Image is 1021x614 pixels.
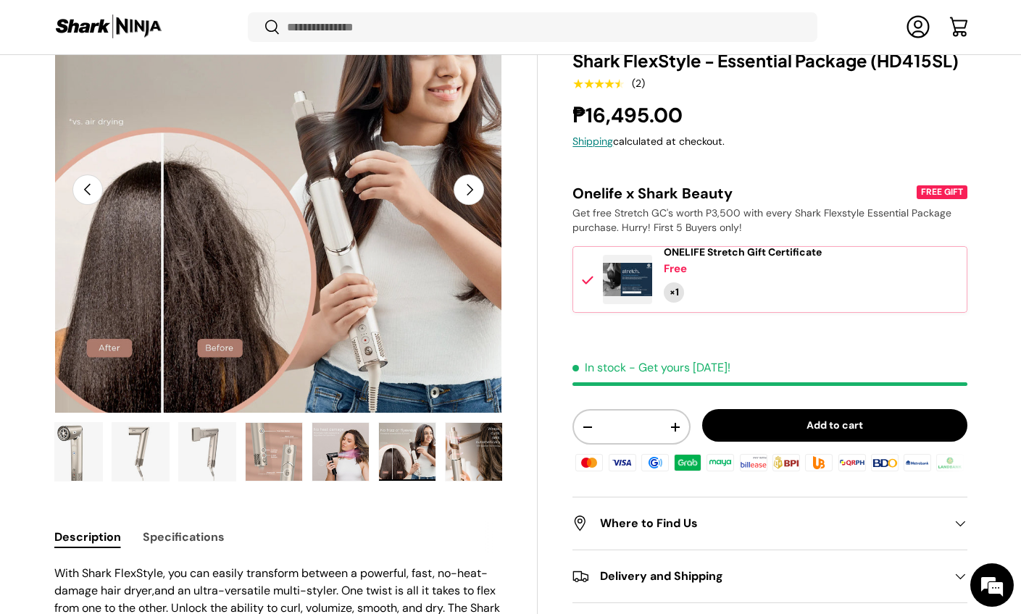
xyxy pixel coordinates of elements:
[238,7,272,42] div: Minimize live chat window
[75,81,243,100] div: Chat with us now
[572,550,967,602] summary: Delivery and Shipping
[639,452,671,474] img: gcash
[664,247,822,259] a: ONELIFE Stretch Gift Certificate
[143,521,225,553] button: Specifications
[835,452,867,474] img: qrph
[112,423,169,481] img: Shark FlexStyle - Essential Package (HD415SL)
[918,186,964,199] div: FREE GIFT
[572,135,613,148] a: Shipping
[84,182,200,329] span: We're online!
[572,77,624,91] span: ★★★★★
[869,452,901,474] img: bdo
[54,521,121,553] button: Description
[572,49,967,72] h1: Shark FlexStyle - Essential Package (HD415SL)
[572,184,913,203] div: Onelife x Shark Beauty
[572,361,626,376] span: In stock
[702,410,967,442] button: Add to cart
[632,78,645,89] div: (2)
[664,282,684,303] div: Quantity
[572,206,951,234] span: Get free Stretch GC's worth P3,500 with every Shark Flexstyle Essential Package purchase. Hurry! ...
[379,423,436,481] img: shark-flexstyle-esential-package-no-frizz-or-flyaways-infographic-view-sharkninja-philippines
[901,452,933,474] img: metrobank
[312,423,369,481] img: shark-flexstyle-esential-package-ho-heat-damage-infographic-full-view-sharkninja-philippines
[246,423,302,481] img: shark-flexstyle-esential-package-air-dyring-unit-functions-infographic-full-view-sharkninja-phili...
[446,423,502,481] img: shark-flexstyle-esential-package-coanda-technology-infographic-view-sharkninja-philippines
[572,497,967,550] summary: Where to Find Us
[572,134,967,149] div: calculated at checkout.
[572,77,624,91] div: 4.5 out of 5.0 stars
[664,246,822,259] span: ONELIFE Stretch Gift Certificate
[803,452,835,474] img: ubp
[573,452,605,474] img: master
[54,13,163,41] img: Shark Ninja Philippines
[664,261,687,277] div: Free
[572,102,686,129] strong: ₱16,495.00
[572,515,943,532] h2: Where to Find Us
[770,452,802,474] img: bpi
[704,452,736,474] img: maya
[672,452,704,474] img: grabpay
[7,395,276,446] textarea: Type your message and hit 'Enter'
[934,452,966,474] img: landbank
[629,361,730,376] p: - Get yours [DATE]!
[738,452,770,474] img: billease
[179,423,236,481] img: shark-flexstyle-esential-package-air-drying-with-styling-concentrator-unit-left-side-view-sharkni...
[572,568,943,585] h2: Delivery and Shipping
[606,452,638,474] img: visa
[46,423,102,481] img: shark-flexstyle-esential-package-air-drying-unit-full-view-sharkninja-philippines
